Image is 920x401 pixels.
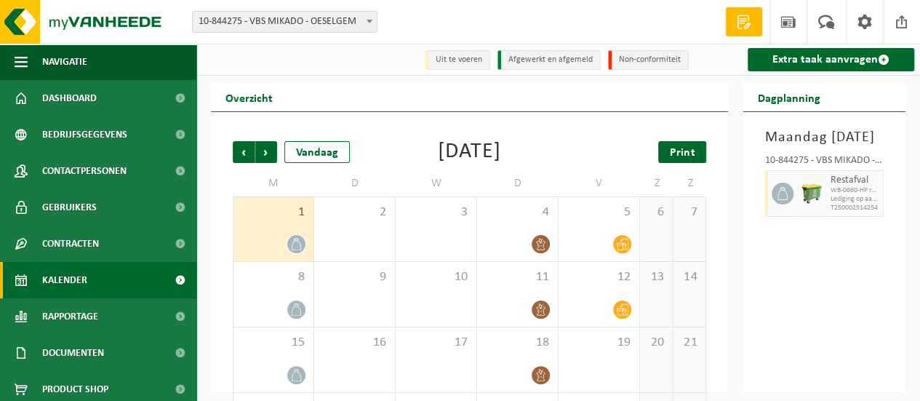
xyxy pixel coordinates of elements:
[484,335,551,351] span: 18
[241,269,306,285] span: 8
[681,335,699,351] span: 21
[647,269,665,285] span: 13
[748,48,914,71] a: Extra taak aanvragen
[484,269,551,285] span: 11
[566,335,632,351] span: 19
[497,50,601,70] li: Afgewerkt en afgemeld
[764,156,884,170] div: 10-844275 - VBS MIKADO - OESELGEM
[42,335,104,371] span: Documenten
[830,195,879,204] span: Lediging op aanvraag - op geplande route
[830,186,879,195] span: WB-0660-HP restafval
[42,262,87,298] span: Kalender
[830,175,879,186] span: Restafval
[321,269,388,285] span: 9
[801,183,823,205] img: WB-0660-HPE-GN-50
[42,116,127,153] span: Bedrijfsgegevens
[647,335,665,351] span: 20
[403,205,469,221] span: 3
[830,204,879,213] span: T250002514254
[284,141,350,163] div: Vandaag
[670,147,695,159] span: Print
[42,153,127,189] span: Contactpersonen
[321,335,388,351] span: 16
[42,80,97,116] span: Dashboard
[681,205,699,221] span: 7
[321,205,388,221] span: 2
[566,269,632,285] span: 12
[192,11,377,33] span: 10-844275 - VBS MIKADO - OESELGEM
[403,335,469,351] span: 17
[438,141,501,163] div: [DATE]
[608,50,689,70] li: Non-conformiteit
[484,205,551,221] span: 4
[640,170,673,196] td: Z
[647,205,665,221] span: 6
[42,298,98,335] span: Rapportage
[673,170,707,196] td: Z
[743,83,834,111] h2: Dagplanning
[193,12,377,32] span: 10-844275 - VBS MIKADO - OESELGEM
[764,127,884,148] h3: Maandag [DATE]
[403,269,469,285] span: 10
[559,170,640,196] td: V
[477,170,559,196] td: D
[658,141,706,163] a: Print
[681,269,699,285] span: 14
[314,170,396,196] td: D
[42,44,87,80] span: Navigatie
[396,170,477,196] td: W
[255,141,277,163] span: Volgende
[241,335,306,351] span: 15
[42,189,97,226] span: Gebruikers
[233,170,314,196] td: M
[425,50,490,70] li: Uit te voeren
[233,141,255,163] span: Vorige
[241,205,306,221] span: 1
[42,226,99,262] span: Contracten
[211,83,287,111] h2: Overzicht
[566,205,632,221] span: 5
